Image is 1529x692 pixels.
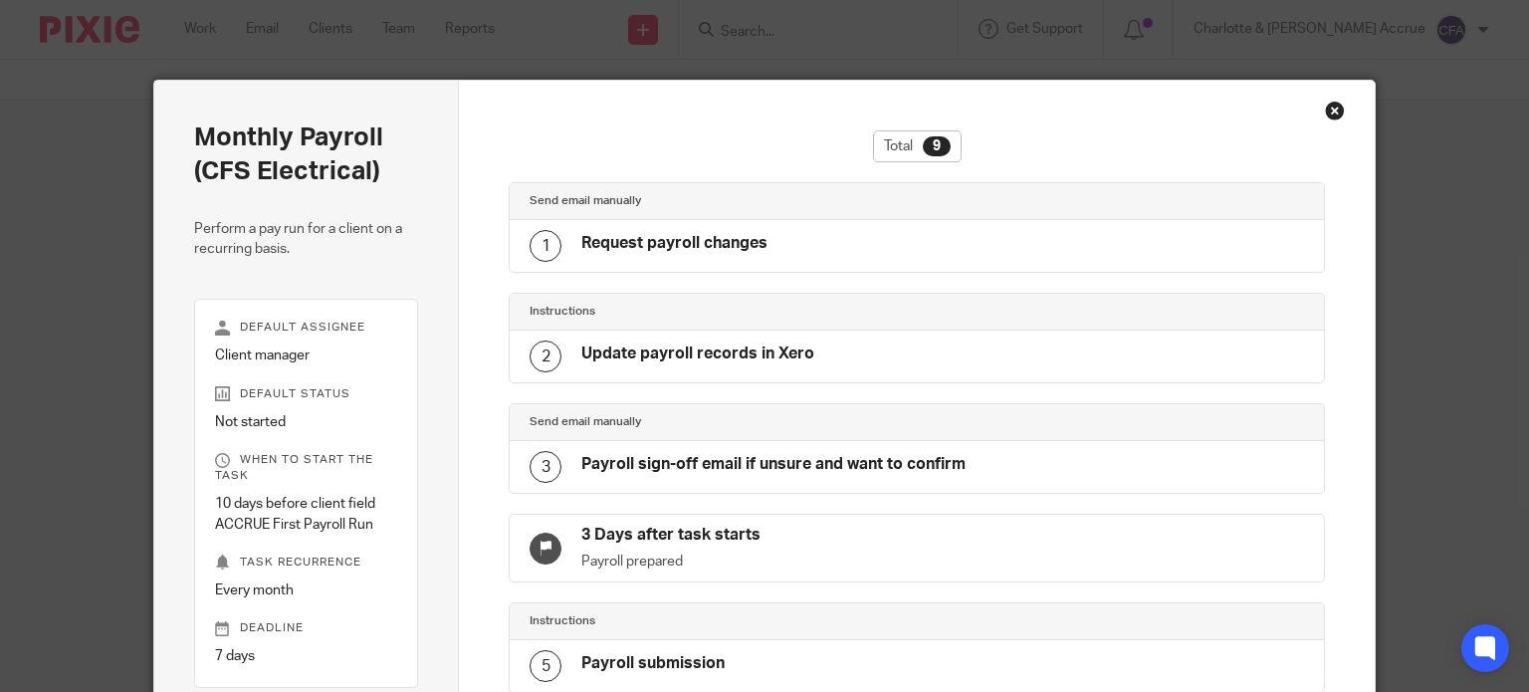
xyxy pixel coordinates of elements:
h4: Instructions [530,304,917,320]
div: 2 [530,341,561,372]
div: 1 [530,230,561,262]
h2: Monthly Payroll (CFS Electrical) [194,120,419,189]
div: 5 [530,650,561,682]
h4: Request payroll changes [581,233,767,254]
h4: 3 Days after task starts [581,525,917,546]
p: 7 days [215,646,398,666]
h4: Send email manually [530,414,917,430]
p: Perform a pay run for a client on a recurring basis. [194,219,419,260]
div: 9 [923,136,951,156]
p: Default status [215,386,398,402]
p: Task recurrence [215,555,398,571]
h4: Send email manually [530,193,917,209]
h4: Payroll sign-off email if unsure and want to confirm [581,454,966,475]
p: Deadline [215,620,398,636]
h4: Update payroll records in Xero [581,344,814,364]
p: Payroll prepared [581,552,917,572]
h4: Payroll submission [581,653,725,674]
p: Every month [215,580,398,600]
p: Client manager [215,346,398,365]
p: When to start the task [215,452,398,484]
div: 3 [530,451,561,483]
div: Close this dialog window [1325,101,1345,120]
div: Total [873,130,962,162]
p: Not started [215,412,398,432]
p: Default assignee [215,320,398,336]
p: 10 days before client field ACCRUE First Payroll Run [215,494,398,535]
h4: Instructions [530,613,917,629]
